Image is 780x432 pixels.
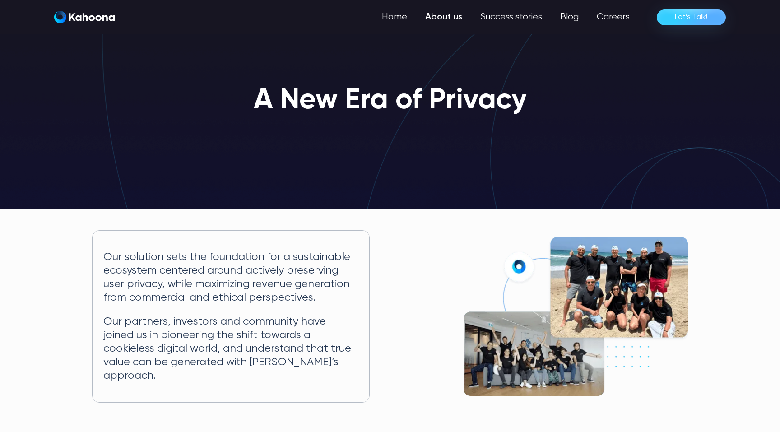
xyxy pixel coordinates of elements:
[54,11,115,24] a: home
[471,8,551,26] a: Success stories
[103,251,358,304] p: Our solution sets the foundation for a sustainable ecosystem centered around actively preserving ...
[551,8,588,26] a: Blog
[373,8,416,26] a: Home
[657,9,726,25] a: Let’s Talk!
[588,8,639,26] a: Careers
[103,315,358,382] p: Our partners, investors and community have joined us in pioneering the shift towards a cookieless...
[675,10,708,24] div: Let’s Talk!
[254,85,527,116] h1: A New Era of Privacy
[54,11,115,23] img: Kahoona logo white
[416,8,471,26] a: About us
